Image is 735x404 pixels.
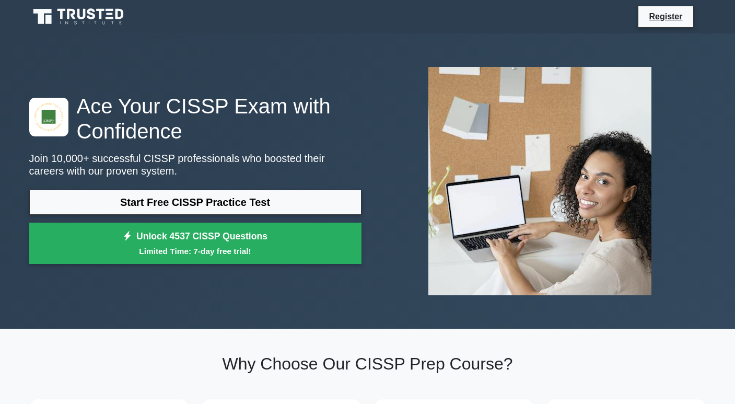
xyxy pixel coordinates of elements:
[29,354,706,374] h2: Why Choose Our CISSP Prep Course?
[29,223,361,264] a: Unlock 4537 CISSP QuestionsLimited Time: 7-day free trial!
[42,245,348,257] small: Limited Time: 7-day free trial!
[29,94,361,144] h1: Ace Your CISSP Exam with Confidence
[29,152,361,177] p: Join 10,000+ successful CISSP professionals who boosted their careers with our proven system.
[643,10,689,23] a: Register
[29,190,361,215] a: Start Free CISSP Practice Test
